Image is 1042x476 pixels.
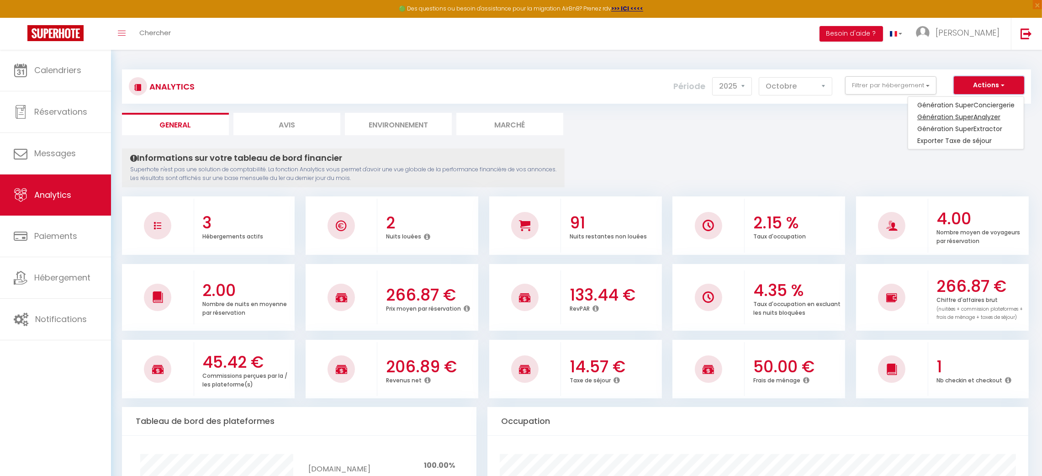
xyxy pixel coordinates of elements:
h3: 14.57 € [570,357,660,376]
h3: 50.00 € [753,357,843,376]
li: Marché [456,113,563,135]
h3: 2 [386,213,476,233]
span: Paiements [34,230,77,242]
p: Taux d'occupation en excluant les nuits bloquées [753,298,841,317]
a: Génération SuperAnalyzer [908,111,1024,123]
span: [PERSON_NAME] [936,27,1000,38]
span: 100.00% [424,460,455,471]
span: Réservations [34,106,87,117]
h3: 3 [202,213,292,233]
p: Commissions perçues par la / les plateforme(s) [202,370,287,388]
button: Besoin d'aide ? [820,26,883,42]
button: Actions [954,76,1024,95]
h3: 4.00 [936,209,1026,228]
p: Revenus net [386,375,422,384]
p: Nombre moyen de voyageurs par réservation [936,227,1020,245]
p: Prix moyen par réservation [386,303,461,312]
p: Chiffre d'affaires brut [936,294,1023,321]
p: Hébergements actifs [202,231,263,240]
span: Messages [34,148,76,159]
label: Période [673,76,705,96]
img: NO IMAGE [154,222,161,229]
p: Nuits louées [386,231,421,240]
h3: 1 [936,357,1026,376]
span: Chercher [139,28,171,37]
img: logout [1021,28,1032,39]
p: Nombre de nuits en moyenne par réservation [202,298,287,317]
li: Avis [233,113,340,135]
p: RevPAR [570,303,590,312]
a: >>> ICI <<<< [611,5,643,12]
span: Calendriers [34,64,81,76]
p: Superhote n'est pas une solution de comptabilité. La fonction Analytics vous permet d'avoir une v... [130,165,556,183]
p: Nb checkin et checkout [936,375,1002,384]
button: Filtrer par hébergement [845,76,936,95]
p: Taux d'occupation [753,231,806,240]
img: Super Booking [27,25,84,41]
h3: 2.00 [202,281,292,300]
div: Tableau de bord des plateformes [122,407,476,436]
span: Notifications [35,313,87,325]
li: Environnement [345,113,452,135]
p: Frais de ménage [753,375,800,384]
span: Hébergement [34,272,90,283]
h3: Analytics [147,76,195,97]
div: Occupation [487,407,1028,436]
img: NO IMAGE [703,291,714,303]
img: ... [916,26,930,40]
a: Génération SuperExtractor [908,123,1024,135]
span: (nuitées + commission plateformes + frais de ménage + taxes de séjour) [936,306,1023,321]
h3: 266.87 € [386,286,476,305]
p: Taxe de séjour [570,375,611,384]
a: Génération SuperConciergerie [908,99,1024,111]
h3: 266.87 € [936,277,1026,296]
a: Chercher [132,18,178,50]
a: ... [PERSON_NAME] [909,18,1011,50]
h3: 133.44 € [570,286,660,305]
img: NO IMAGE [886,292,898,303]
h3: 206.89 € [386,357,476,376]
span: Analytics [34,189,71,201]
li: General [122,113,229,135]
a: Exporter Taxe de séjour [908,135,1024,147]
h3: 91 [570,213,660,233]
h4: Informations sur votre tableau de bord financier [130,153,556,163]
h3: 2.15 % [753,213,843,233]
h3: 45.42 € [202,353,292,372]
p: Nuits restantes non louées [570,231,647,240]
h3: 4.35 % [753,281,843,300]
